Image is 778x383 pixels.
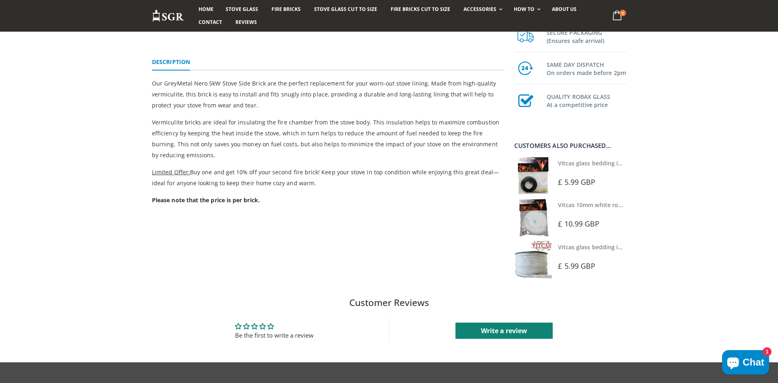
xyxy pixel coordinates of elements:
a: Description [152,54,190,71]
span: Limited Offer: [152,168,190,176]
span: Reviews [235,19,257,26]
a: Accessories [457,3,507,16]
a: Write a review [455,323,553,339]
a: Stove Glass Cut To Size [308,3,383,16]
a: Fire Bricks [265,3,307,16]
span: Stove Glass [226,6,258,13]
strong: Please note that the price is per brick. [152,196,260,204]
span: How To [514,6,534,13]
a: Vitcas 10mm white rope kit - includes rope seal and glue! [558,201,717,209]
span: £ 5.99 GBP [558,261,595,271]
a: 0 [609,8,626,24]
p: Vermiculite bricks are ideal for insulating the fire chamber from the stove body. This insulation... [152,117,504,160]
span: Accessories [464,6,496,13]
p: Our GreyMetal Nero 5kW Stove Side Brick are the perfect replacement for your worn-out stove linin... [152,78,504,111]
a: Stove Glass [220,3,264,16]
h3: SECURE PACKAGING (Ensures safe arrival) [547,27,626,45]
a: How To [508,3,545,16]
h3: SAME DAY DISPATCH On orders made before 2pm [547,59,626,77]
span: Fire Bricks Cut To Size [391,6,450,13]
img: Vitcas white rope, glue and gloves kit 10mm [514,199,552,236]
a: Home [192,3,220,16]
h2: Customer Reviews [6,296,772,309]
span: Fire Bricks [271,6,301,13]
span: £ 10.99 GBP [558,219,599,229]
span: Stove Glass Cut To Size [314,6,377,13]
span: Contact [199,19,222,26]
a: Fire Bricks Cut To Size [385,3,456,16]
div: Average rating is 0.00 stars [235,322,314,331]
inbox-online-store-chat: Shopify online store chat [720,350,772,377]
img: Vitcas stove glass bedding in tape [514,241,552,278]
h3: QUALITY ROBAX GLASS At a competitive price [547,91,626,109]
span: £ 5.99 GBP [558,177,595,187]
a: Reviews [229,16,263,29]
a: Contact [192,16,228,29]
img: Stove Glass Replacement [152,9,184,23]
a: About us [546,3,583,16]
span: About us [552,6,577,13]
a: Vitcas glass bedding in tape - 2mm x 15mm x 2 meters (White) [558,243,730,251]
span: 0 [620,10,626,16]
div: Be the first to write a review [235,331,314,340]
div: Customers also purchased... [514,143,626,149]
span: Home [199,6,214,13]
a: Vitcas glass bedding in tape - 2mm x 10mm x 2 meters [558,159,709,167]
img: Vitcas stove glass bedding in tape [514,157,552,195]
p: Buy one and get 10% off your second fire brick! Keep your stove in top condition while enjoying t... [152,167,504,188]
